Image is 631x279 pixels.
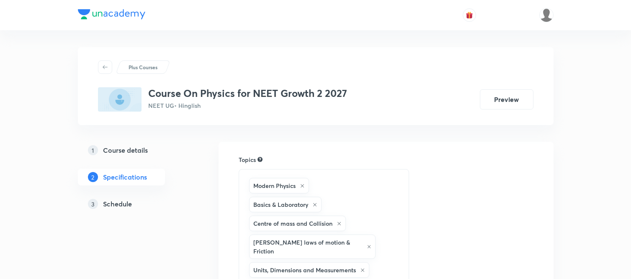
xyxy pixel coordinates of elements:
h6: Units, Dimensions and Measurements [253,266,356,274]
a: 3Schedule [78,196,192,212]
img: avatar [466,11,473,19]
p: 3 [88,199,98,209]
h6: [PERSON_NAME] laws of motion & Friction [253,238,363,256]
h5: Specifications [103,172,147,182]
a: 1Course details [78,142,192,159]
p: Plus Courses [129,63,157,71]
h6: Topics [239,155,256,164]
a: Company Logo [78,9,145,21]
h6: Basics & Laboratory [253,200,308,209]
h6: Modern Physics [253,181,296,190]
h6: Centre of mass and Collision [253,219,332,228]
h5: Schedule [103,199,132,209]
div: Search for topics [258,156,263,163]
button: Preview [480,89,533,110]
p: NEET UG • Hinglish [148,101,347,110]
h5: Course details [103,145,148,155]
img: 49F337E6-23A7-408D-9EB3-67683AD6805E_plus.png [98,87,142,112]
p: 1 [88,145,98,155]
img: Company Logo [78,9,145,19]
img: Vivek Patil [539,8,554,22]
p: 2 [88,172,98,182]
h3: Course On Physics for NEET Growth 2 2027 [148,87,347,99]
button: avatar [463,8,476,22]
